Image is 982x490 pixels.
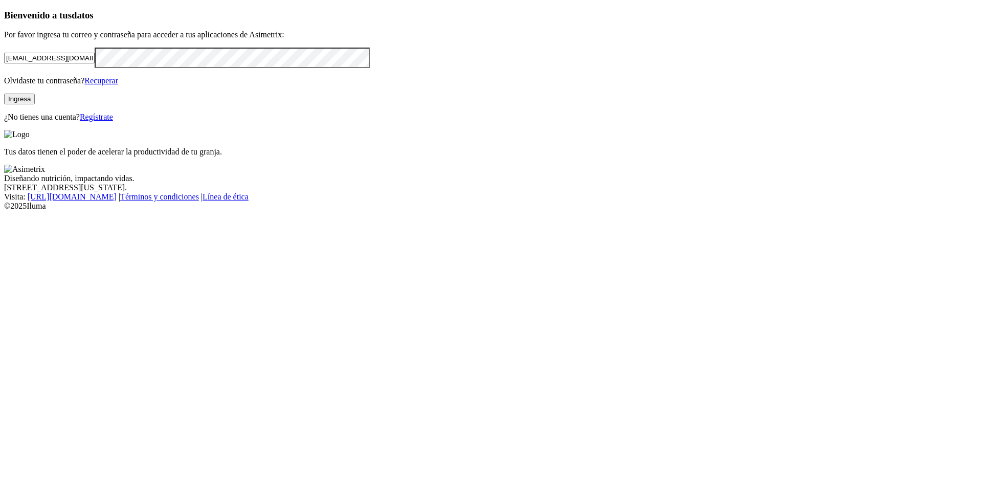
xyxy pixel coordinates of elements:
[4,147,978,157] p: Tus datos tienen el poder de acelerar la productividad de tu granja.
[4,130,30,139] img: Logo
[4,174,978,183] div: Diseñando nutrición, impactando vidas.
[203,192,249,201] a: Línea de ética
[4,202,978,211] div: © 2025 Iluma
[4,53,95,63] input: Tu correo
[28,192,117,201] a: [URL][DOMAIN_NAME]
[4,192,978,202] div: Visita : | |
[4,94,35,104] button: Ingresa
[4,30,978,39] p: Por favor ingresa tu correo y contraseña para acceder a tus aplicaciones de Asimetrix:
[120,192,199,201] a: Términos y condiciones
[4,10,978,21] h3: Bienvenido a tus
[4,113,978,122] p: ¿No tienes una cuenta?
[84,76,118,85] a: Recuperar
[72,10,94,20] span: datos
[4,165,45,174] img: Asimetrix
[4,183,978,192] div: [STREET_ADDRESS][US_STATE].
[80,113,113,121] a: Regístrate
[4,76,978,85] p: Olvidaste tu contraseña?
